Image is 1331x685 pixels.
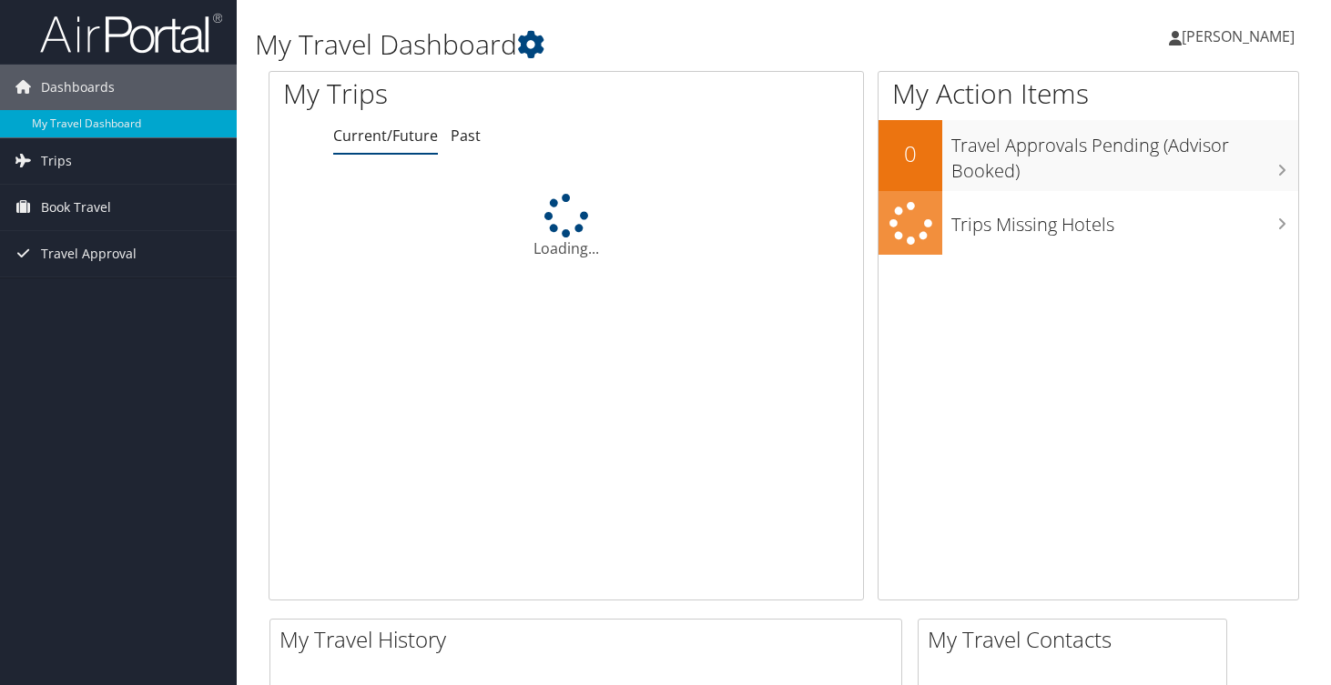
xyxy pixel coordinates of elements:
h1: My Action Items [879,75,1298,113]
div: Loading... [269,194,863,259]
a: Current/Future [333,126,438,146]
h1: My Travel Dashboard [255,25,960,64]
h3: Trips Missing Hotels [951,203,1298,237]
span: Travel Approval [41,231,137,277]
img: airportal-logo.png [40,12,222,55]
h2: My Travel Contacts [928,624,1226,655]
a: Trips Missing Hotels [879,191,1298,256]
h1: My Trips [283,75,602,113]
a: Past [451,126,481,146]
span: [PERSON_NAME] [1182,26,1295,46]
span: Book Travel [41,185,111,230]
span: Dashboards [41,65,115,110]
h2: 0 [879,138,942,169]
h2: My Travel History [279,624,901,655]
a: 0Travel Approvals Pending (Advisor Booked) [879,120,1298,190]
a: [PERSON_NAME] [1169,9,1313,64]
h3: Travel Approvals Pending (Advisor Booked) [951,124,1298,184]
span: Trips [41,138,72,184]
